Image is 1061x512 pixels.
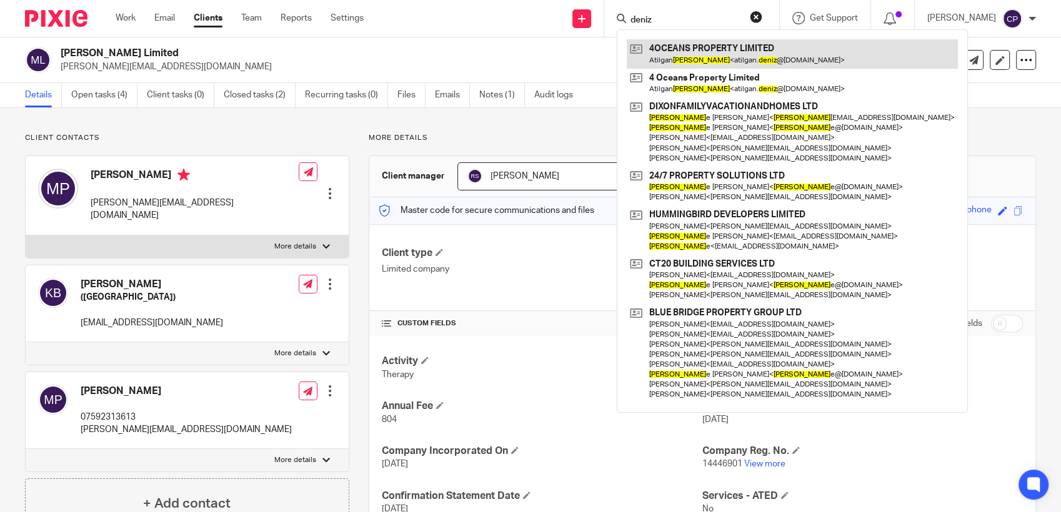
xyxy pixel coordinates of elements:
[305,83,388,107] a: Recurring tasks (0)
[382,415,397,424] span: 804
[116,12,136,24] a: Work
[382,370,414,379] span: Therapy
[274,242,316,252] p: More details
[81,423,292,436] p: [PERSON_NAME][EMAIL_ADDRESS][DOMAIN_NAME]
[241,12,262,24] a: Team
[25,47,51,73] img: svg%3E
[382,247,702,260] h4: Client type
[224,83,296,107] a: Closed tasks (2)
[91,197,299,222] p: [PERSON_NAME][EMAIL_ADDRESS][DOMAIN_NAME]
[382,445,702,458] h4: Company Incorporated On
[331,12,364,24] a: Settings
[382,355,702,368] h4: Activity
[379,204,594,217] p: Master code for secure communications and files
[702,490,1023,503] h4: Services - ATED
[382,490,702,503] h4: Confirmation Statement Date
[744,460,785,468] a: View more
[702,460,742,468] span: 14446901
[382,170,445,182] h3: Client manager
[274,348,316,358] p: More details
[81,291,223,303] h5: ([GEOGRAPHIC_DATA])
[479,83,525,107] a: Notes (1)
[534,83,582,107] a: Audit logs
[467,169,482,184] img: svg%3E
[81,385,292,398] h4: [PERSON_NAME]
[397,83,426,107] a: Files
[91,169,299,184] h4: [PERSON_NAME]
[154,12,175,24] a: Email
[81,317,223,329] p: [EMAIL_ADDRESS][DOMAIN_NAME]
[25,10,87,27] img: Pixie
[702,445,1023,458] h4: Company Reg. No.
[71,83,137,107] a: Open tasks (4)
[177,169,190,181] i: Primary
[61,47,705,60] h2: [PERSON_NAME] Limited
[1002,9,1022,29] img: svg%3E
[25,83,62,107] a: Details
[629,15,742,26] input: Search
[38,385,68,415] img: svg%3E
[194,12,222,24] a: Clients
[81,411,292,423] p: 07592313613
[274,455,316,465] p: More details
[147,83,214,107] a: Client tasks (0)
[702,415,729,424] span: [DATE]
[81,278,223,291] h4: [PERSON_NAME]
[382,263,702,275] p: Limited company
[369,133,1036,143] p: More details
[382,318,702,328] h4: CUSTOM FIELDS
[927,12,996,24] p: [PERSON_NAME]
[38,169,78,209] img: svg%3E
[382,400,702,413] h4: Annual Fee
[810,14,858,22] span: Get Support
[25,133,349,143] p: Client contacts
[435,83,470,107] a: Emails
[61,61,866,73] p: [PERSON_NAME][EMAIL_ADDRESS][DOMAIN_NAME]
[491,172,559,180] span: [PERSON_NAME]
[750,11,762,23] button: Clear
[281,12,312,24] a: Reports
[38,278,68,308] img: svg%3E
[382,460,408,468] span: [DATE]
